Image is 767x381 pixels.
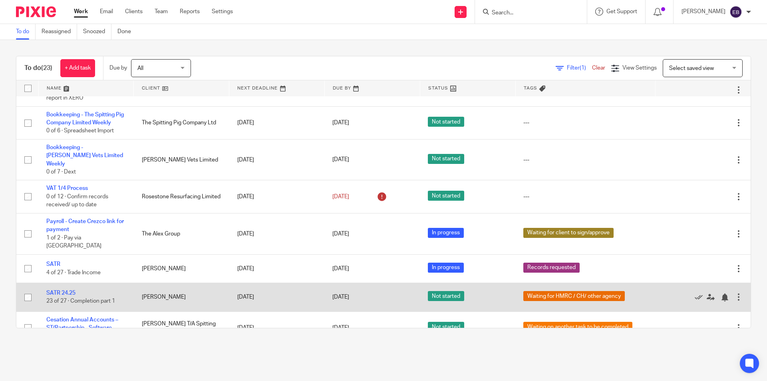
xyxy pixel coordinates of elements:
[428,191,464,201] span: Not started
[729,6,742,18] img: svg%3E
[46,235,101,249] span: 1 of 2 · Pay via [GEOGRAPHIC_DATA]
[592,65,605,71] a: Clear
[46,317,118,331] a: Cesation Annual Accounts – ST/Partnership - Software
[229,139,325,180] td: [DATE]
[74,8,88,16] a: Work
[125,8,143,16] a: Clients
[212,8,233,16] a: Settings
[523,291,625,301] span: Waiting for HMRC / CH/ other agency
[428,263,464,273] span: In progress
[83,24,111,40] a: Snoozed
[567,65,592,71] span: Filter
[46,270,101,275] span: 4 of 27 · Trade Income
[524,86,537,90] span: Tags
[134,180,229,213] td: Rosestone Resurfacing Limited
[229,180,325,213] td: [DATE]
[134,311,229,344] td: [PERSON_NAME] T/A Spitting Pig [GEOGRAPHIC_DATA]
[46,298,115,304] span: 23 of 27 · Completion part 1
[41,65,52,71] span: (23)
[428,291,464,301] span: Not started
[42,24,77,40] a: Reassigned
[332,266,349,271] span: [DATE]
[60,59,95,77] a: + Add task
[16,6,56,17] img: Pixie
[46,145,123,167] a: Bookkeeping - [PERSON_NAME] Vets Limited Weekly
[523,156,647,164] div: ---
[134,106,229,139] td: The Spitting Pig Company Ltd
[229,283,325,311] td: [DATE]
[137,66,143,71] span: All
[109,64,127,72] p: Due by
[46,219,124,232] a: Payroll - Create Crezco link for payment
[332,157,349,163] span: [DATE]
[622,65,657,71] span: View Settings
[229,106,325,139] td: [DATE]
[428,322,464,332] span: Not started
[332,231,349,237] span: [DATE]
[491,10,563,17] input: Search
[46,128,114,134] span: 0 of 6 · Spreadsheet Import
[16,24,36,40] a: To do
[134,139,229,180] td: [PERSON_NAME] Vets Limited
[682,8,725,16] p: [PERSON_NAME]
[134,283,229,311] td: [PERSON_NAME]
[229,254,325,283] td: [DATE]
[669,66,714,71] span: Select saved view
[428,154,464,164] span: Not started
[332,294,349,300] span: [DATE]
[46,194,108,208] span: 0 of 12 · Confirm records received/ up to date
[46,112,124,126] a: Bookkeeping - The Spitting Pig Company Limited Weekly
[428,228,464,238] span: In progress
[229,213,325,254] td: [DATE]
[580,65,586,71] span: (1)
[180,8,200,16] a: Reports
[606,9,637,14] span: Get Support
[523,263,580,273] span: Records requested
[100,8,113,16] a: Email
[523,119,647,127] div: ---
[117,24,137,40] a: Done
[46,169,76,175] span: 0 of 7 · Dext
[332,194,349,199] span: [DATE]
[134,254,229,283] td: [PERSON_NAME]
[523,322,632,332] span: Waiting on another task to be completed
[428,117,464,127] span: Not started
[24,64,52,72] h1: To do
[134,213,229,254] td: The Alex Group
[46,186,88,191] a: VAT 1/4 Process
[229,311,325,344] td: [DATE]
[523,228,614,238] span: Waiting for client to sign/approve
[155,8,168,16] a: Team
[46,261,60,267] a: SATR
[332,325,349,331] span: [DATE]
[46,290,76,296] a: SATR 24.25
[332,120,349,126] span: [DATE]
[695,293,707,301] a: Mark as done
[523,193,647,201] div: ---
